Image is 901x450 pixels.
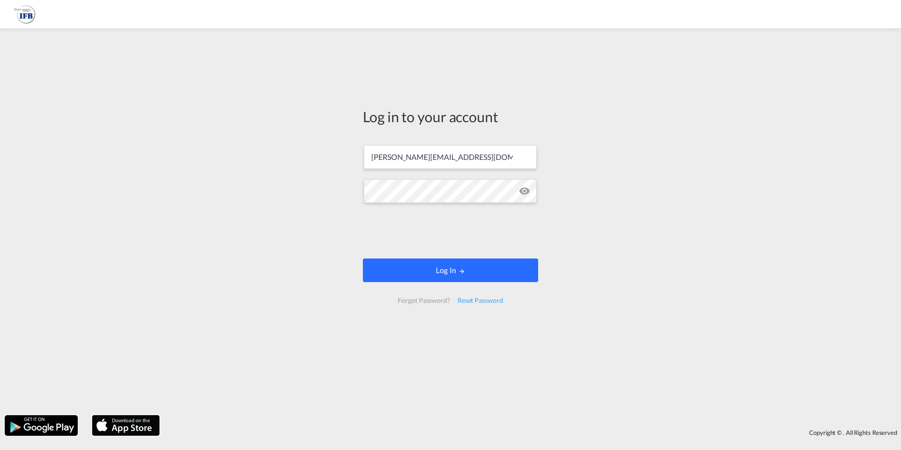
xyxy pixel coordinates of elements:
img: b628ab10256c11eeb52753acbc15d091.png [14,4,35,25]
button: LOGIN [363,258,538,282]
div: Reset Password [454,292,507,309]
img: apple.png [91,414,161,437]
div: Copyright © . All Rights Reserved [164,425,901,441]
input: Enter email/phone number [364,145,537,169]
div: Log in to your account [363,107,538,126]
img: google.png [4,414,79,437]
div: Forgot Password? [394,292,453,309]
iframe: reCAPTCHA [379,212,522,249]
md-icon: icon-eye-off [519,185,530,197]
